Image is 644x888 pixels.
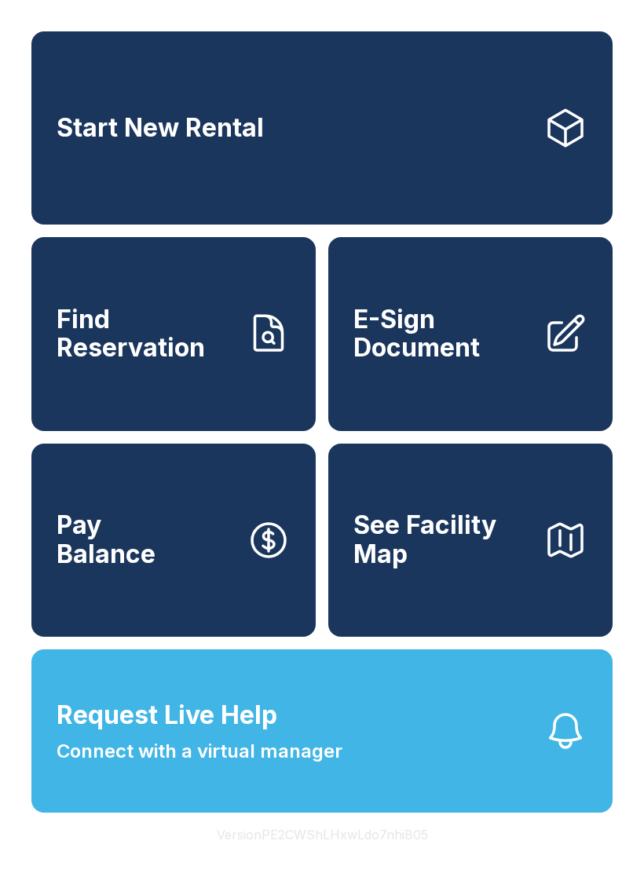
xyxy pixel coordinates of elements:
a: Find Reservation [31,237,316,430]
button: VersionPE2CWShLHxwLdo7nhiB05 [204,813,441,857]
button: Request Live HelpConnect with a virtual manager [31,649,613,813]
span: Request Live Help [57,696,277,734]
span: Find Reservation [57,305,234,363]
a: E-Sign Document [328,237,613,430]
button: See Facility Map [328,444,613,637]
span: E-Sign Document [353,305,531,363]
span: Pay Balance [57,511,156,568]
span: Connect with a virtual manager [57,737,342,766]
a: Start New Rental [31,31,613,225]
a: PayBalance [31,444,316,637]
span: Start New Rental [57,114,264,143]
span: See Facility Map [353,511,531,568]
